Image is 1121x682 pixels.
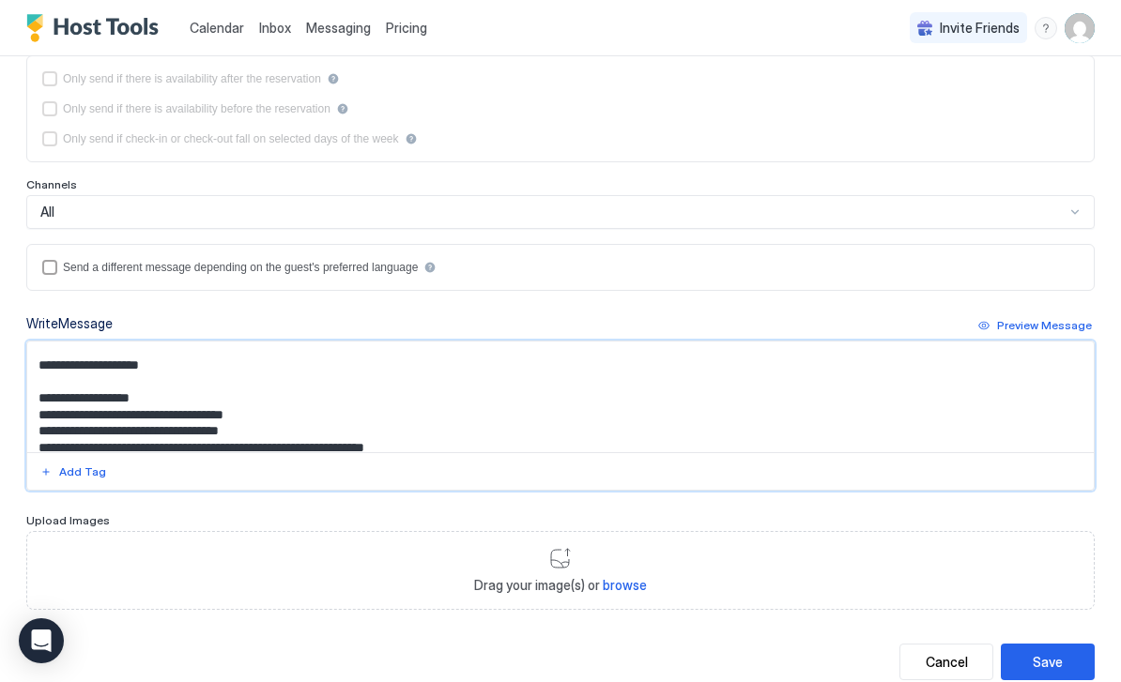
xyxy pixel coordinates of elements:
div: Open Intercom Messenger [19,618,64,663]
div: Add Tag [59,463,106,480]
div: Preview Message [997,317,1092,334]
button: Save [1001,644,1095,680]
div: Only send if there is availability after the reservation [63,72,321,85]
button: Preview Message [975,314,1095,337]
span: Drag your image(s) or [474,577,647,594]
button: Add Tag [38,461,109,483]
span: Channels [26,177,77,191]
span: Upload Images [26,513,110,527]
textarea: Input Field [27,341,1094,452]
span: Messaging [306,20,371,36]
a: Inbox [259,18,291,38]
a: Calendar [190,18,244,38]
a: Host Tools Logo [26,14,167,42]
div: Save [1033,652,1063,672]
span: Invite Friends [940,20,1020,37]
div: isLimited [42,131,1079,146]
span: browse [603,577,647,593]
div: afterReservation [42,71,1079,86]
div: languagesEnabled [42,260,1079,275]
div: Cancel [926,652,968,672]
div: User profile [1065,13,1095,43]
div: menu [1035,17,1057,39]
span: All [40,204,54,220]
div: Only send if there is availability before the reservation [63,102,330,115]
span: Pricing [386,20,427,37]
div: Only send if check-in or check-out fall on selected days of the week [63,132,399,145]
span: Calendar [190,20,244,36]
div: beforeReservation [42,101,1079,116]
a: Messaging [306,18,371,38]
div: Write Message [26,313,113,333]
div: Send a different message depending on the guest's preferred language [63,261,418,274]
span: Inbox [259,20,291,36]
button: Cancel [899,644,993,680]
